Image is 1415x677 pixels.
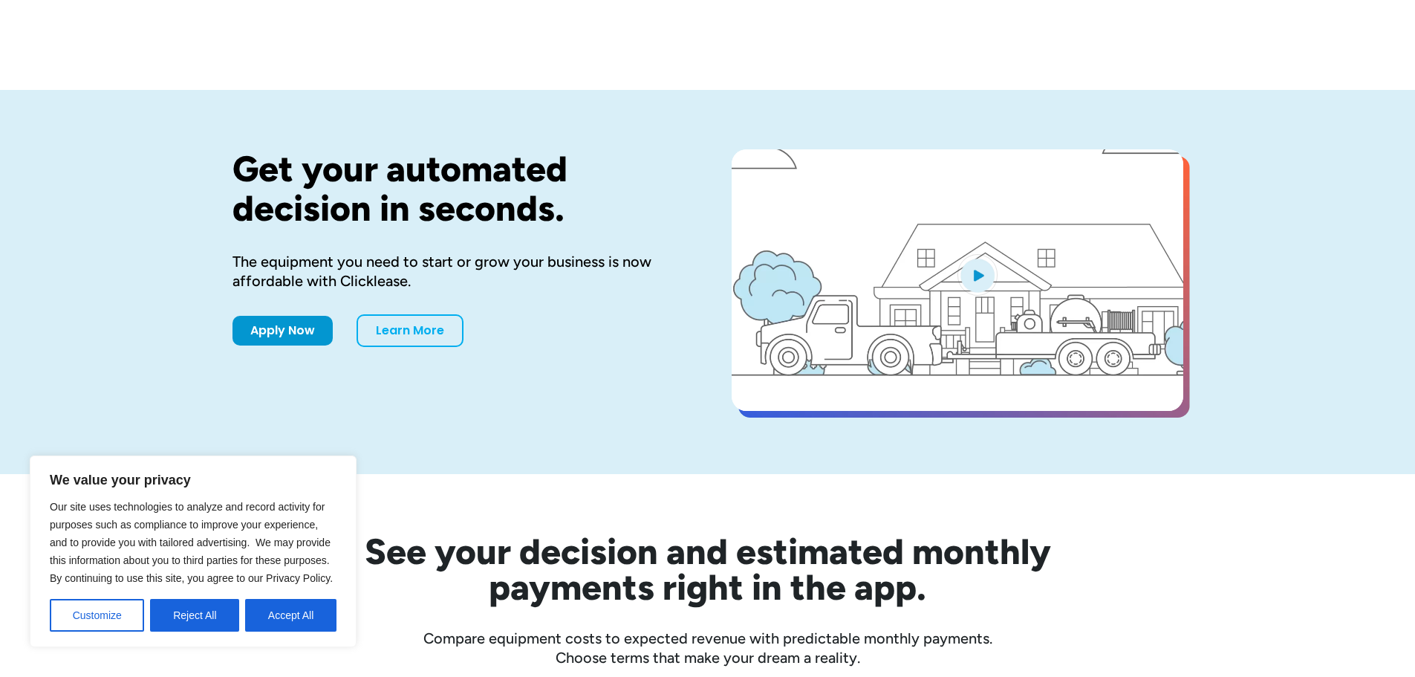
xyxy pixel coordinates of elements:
div: We value your privacy [30,456,357,647]
div: Compare equipment costs to expected revenue with predictable monthly payments. Choose terms that ... [232,629,1183,667]
a: Apply Now [232,316,333,346]
div: The equipment you need to start or grow your business is now affordable with Clicklease. [232,252,684,291]
h1: Get your automated decision in seconds. [232,149,684,228]
button: Reject All [150,599,239,632]
button: Customize [50,599,144,632]
button: Accept All [245,599,336,632]
a: open lightbox [732,149,1183,411]
a: Learn More [357,314,463,347]
p: We value your privacy [50,471,336,489]
span: Our site uses technologies to analyze and record activity for purposes such as compliance to impr... [50,501,333,584]
img: Blue play button logo on a light blue circular background [957,254,998,296]
h2: See your decision and estimated monthly payments right in the app. [292,534,1124,605]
